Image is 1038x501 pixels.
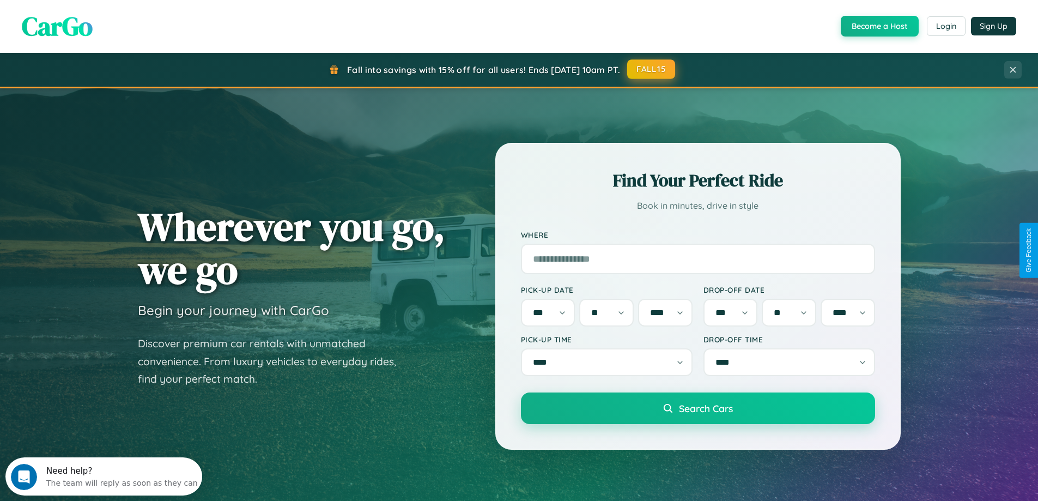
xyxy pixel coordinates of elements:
[521,168,875,192] h2: Find Your Perfect Ride
[22,8,93,44] span: CarGo
[1025,228,1033,273] div: Give Feedback
[841,16,919,37] button: Become a Host
[521,285,693,294] label: Pick-up Date
[927,16,966,36] button: Login
[5,457,202,496] iframe: Intercom live chat discovery launcher
[521,230,875,239] label: Where
[138,302,329,318] h3: Begin your journey with CarGo
[11,464,37,490] iframe: Intercom live chat
[4,4,203,34] div: Open Intercom Messenger
[347,64,620,75] span: Fall into savings with 15% off for all users! Ends [DATE] 10am PT.
[41,18,192,29] div: The team will reply as soon as they can
[521,393,875,424] button: Search Cars
[138,335,410,388] p: Discover premium car rentals with unmatched convenience. From luxury vehicles to everyday rides, ...
[627,59,675,79] button: FALL15
[971,17,1016,35] button: Sign Up
[138,205,445,291] h1: Wherever you go, we go
[703,285,875,294] label: Drop-off Date
[521,198,875,214] p: Book in minutes, drive in style
[521,335,693,344] label: Pick-up Time
[679,402,733,414] span: Search Cars
[41,9,192,18] div: Need help?
[703,335,875,344] label: Drop-off Time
